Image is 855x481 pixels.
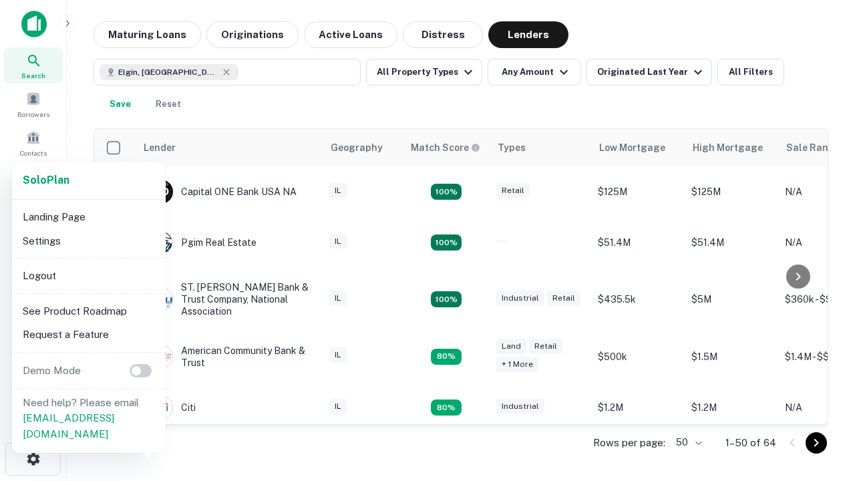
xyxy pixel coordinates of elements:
p: Demo Mode [17,363,86,379]
li: Request a Feature [17,323,160,347]
li: See Product Roadmap [17,299,160,323]
a: [EMAIL_ADDRESS][DOMAIN_NAME] [23,412,114,440]
li: Settings [17,229,160,253]
li: Landing Page [17,205,160,229]
a: SoloPlan [23,172,69,188]
li: Logout [17,264,160,288]
iframe: Chat Widget [788,331,855,395]
p: Need help? Please email [23,395,155,442]
strong: Solo Plan [23,174,69,186]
